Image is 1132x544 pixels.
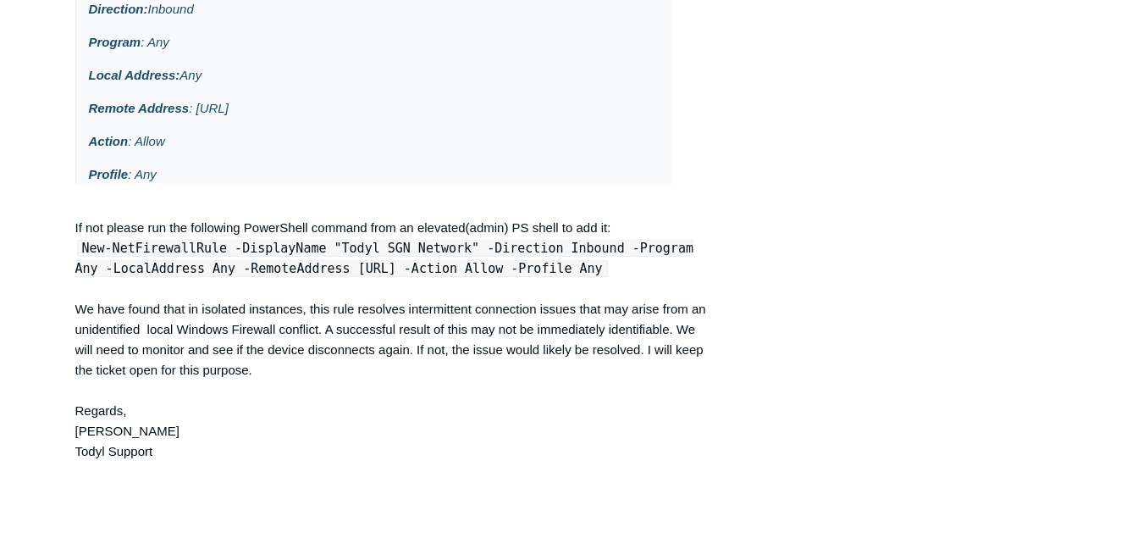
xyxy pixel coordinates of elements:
p: : Allow [89,131,660,152]
code: New-NetFirewallRule -DisplayName "Todyl SGN Network" -Direction Inbound -Program Any -LocalAddres... [75,240,693,277]
strong: Local Address: [89,68,180,82]
strong: Direction: [89,2,148,16]
strong: Profile [89,167,129,181]
strong: Program [89,35,141,49]
p: Any [89,65,660,86]
p: : Any [89,164,660,185]
strong: Remote Address [89,101,190,115]
strong: Action [89,134,129,148]
p: : [URL] [89,98,660,119]
p: : Any [89,32,660,53]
